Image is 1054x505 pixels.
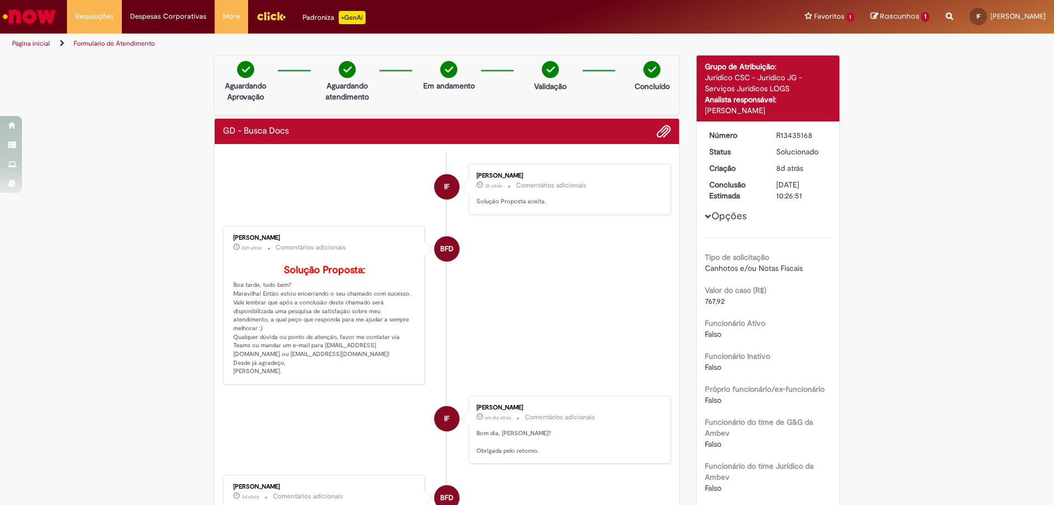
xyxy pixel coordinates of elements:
[977,13,980,20] span: IF
[705,94,832,105] div: Analista responsável:
[242,245,262,251] time: 27/08/2025 13:02:31
[440,236,453,262] span: BFD
[485,414,511,421] span: um dia atrás
[284,264,365,276] b: Solução Proposta:
[444,174,450,200] span: IF
[339,11,366,24] p: +GenAi
[74,39,155,48] a: Formulário de Atendimento
[525,413,595,422] small: Comentários adicionais
[423,80,475,91] p: Em andamento
[485,182,502,189] time: 28/08/2025 08:22:18
[276,243,346,252] small: Comentários adicionais
[705,384,825,394] b: Próprio funcionário/ex-funcionário
[476,173,659,179] div: [PERSON_NAME]
[444,406,450,432] span: IF
[485,182,502,189] span: 3h atrás
[321,80,374,102] p: Aguardando atendimento
[705,395,721,405] span: Falso
[233,235,416,241] div: [PERSON_NAME]
[130,11,206,22] span: Despesas Corporativas
[8,34,694,54] ul: Trilhas de página
[237,61,254,78] img: check-circle-green.png
[75,11,114,22] span: Requisições
[516,181,586,190] small: Comentários adicionais
[705,296,725,306] span: 767,92
[776,163,803,173] span: 8d atrás
[12,39,50,48] a: Página inicial
[542,61,559,78] img: check-circle-green.png
[705,439,721,449] span: Falso
[256,8,286,24] img: click_logo_yellow_360x200.png
[233,265,416,376] p: Boa tarde, tudo bem? Maravilha! Então estou encerrando o seu chamado com sucesso. Vale lembrar qu...
[880,11,920,21] span: Rascunhos
[701,163,769,174] dt: Criação
[302,11,366,24] div: Padroniza
[434,406,459,431] div: Izadora Santiago Fernandes
[434,174,459,199] div: Izadora Santiago Fernandes
[705,362,721,372] span: Falso
[657,124,671,138] button: Adicionar anexos
[846,13,855,22] span: 1
[705,351,770,361] b: Funcionário Inativo
[776,163,827,174] div: 21/08/2025 10:04:09
[990,12,1046,21] span: [PERSON_NAME]
[701,130,769,141] dt: Número
[921,12,929,22] span: 1
[705,461,814,482] b: Funcionário do time Jurídico da Ambev
[485,414,511,421] time: 27/08/2025 08:59:38
[219,80,272,102] p: Aguardando Aprovação
[440,61,457,78] img: check-circle-green.png
[705,417,813,438] b: Funcionário do time de G&G da Ambev
[705,318,765,328] b: Funcionário Ativo
[705,252,769,262] b: Tipo de solicitação
[705,483,721,493] span: Falso
[814,11,844,22] span: Favoritos
[776,179,827,201] div: [DATE] 10:26:51
[242,493,259,500] span: 3d atrás
[705,285,766,295] b: Valor do caso (R$)
[705,329,721,339] span: Falso
[242,245,262,251] span: 22h atrás
[534,81,567,92] p: Validação
[476,197,659,206] p: Solução Proposta aceita.
[233,484,416,490] div: [PERSON_NAME]
[476,429,659,455] p: Bom dia, [PERSON_NAME]? Obrigada pelo retorno.
[273,492,343,501] small: Comentários adicionais
[476,404,659,411] div: [PERSON_NAME]
[871,12,929,22] a: Rascunhos
[776,146,827,157] div: Solucionado
[1,5,58,27] img: ServiceNow
[339,61,356,78] img: check-circle-green.png
[776,130,827,141] div: R13435168
[776,163,803,173] time: 21/08/2025 10:04:09
[242,493,259,500] time: 25/08/2025 11:34:51
[705,263,803,273] span: Canhotos e/ou Notas Fiscais
[223,11,240,22] span: More
[223,126,289,136] h2: GD - Busca Docs Histórico de tíquete
[701,179,769,201] dt: Conclusão Estimada
[705,72,832,94] div: Jurídico CSC - Jurídico JG - Serviços Jurídicos LOGS
[434,236,459,262] div: Beatriz Florio De Jesus
[705,105,832,116] div: [PERSON_NAME]
[705,61,832,72] div: Grupo de Atribuição:
[701,146,769,157] dt: Status
[643,61,660,78] img: check-circle-green.png
[635,81,670,92] p: Concluído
